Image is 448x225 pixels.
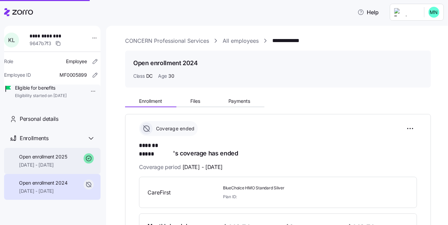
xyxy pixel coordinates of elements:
span: [DATE] - [DATE] [19,188,67,194]
span: DC [146,73,153,79]
span: [DATE] - [DATE] [183,163,223,171]
span: Eligibility started on [DATE] [15,93,67,99]
span: BlueChoice HMO Standard Silver [223,185,342,191]
span: MF0005899 [60,72,87,78]
span: K L [8,37,15,43]
button: Help [352,5,384,19]
h1: Open enrollment 2024 [133,59,198,67]
span: Files [190,99,200,104]
span: Enrollment [139,99,162,104]
img: Employer logo [394,8,419,16]
span: Role [4,58,13,65]
span: 30 [168,73,174,79]
span: 9647b7f3 [30,40,51,47]
span: Payments [228,99,251,104]
img: b0ee0d05d7ad5b312d7e0d752ccfd4ca [429,7,440,18]
span: Employee ID [4,72,31,78]
span: Age [158,73,167,79]
span: Enrollments [20,134,48,143]
span: Open enrollment 2025 [19,153,67,160]
span: Personal details [20,115,58,123]
span: Coverage period [139,163,223,171]
span: Open enrollment 2024 [19,180,67,186]
span: Employee [66,58,87,65]
a: All employees [223,37,259,45]
h1: 's coverage has ended [139,142,417,157]
a: CONCERN Professional Services [125,37,209,45]
span: Eligible for benefits [15,85,67,91]
span: Help [358,8,379,16]
span: Plan ID: [223,194,237,200]
span: Coverage ended [154,125,195,132]
span: Class [133,73,145,79]
span: [DATE] - [DATE] [19,162,67,168]
span: CareFirst [148,188,218,197]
